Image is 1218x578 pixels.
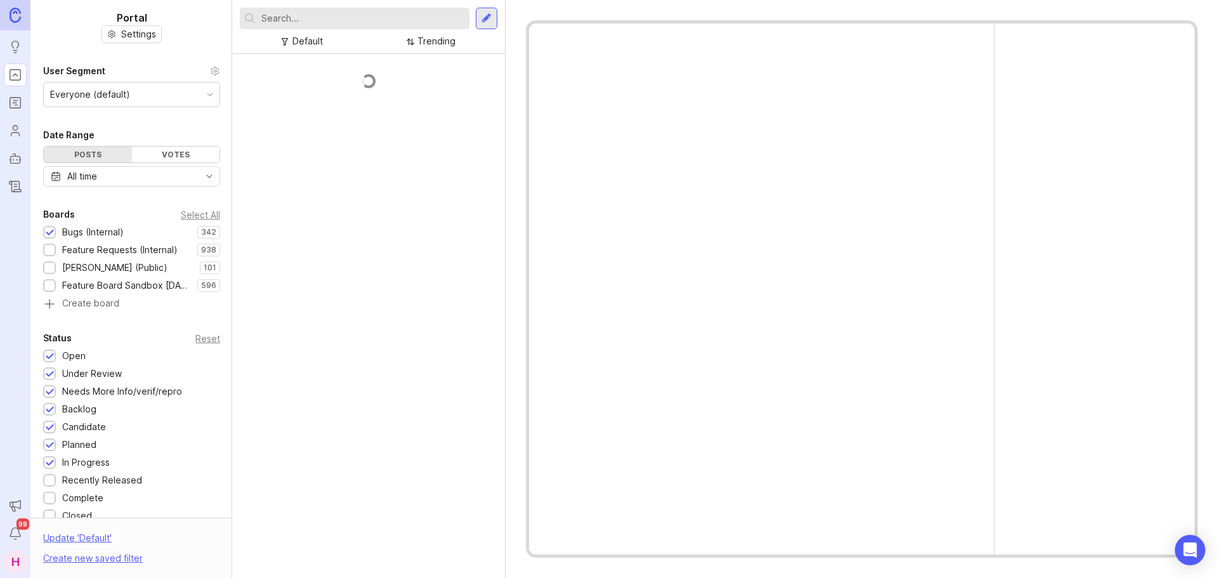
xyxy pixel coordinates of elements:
h1: Portal [117,10,147,25]
div: Votes [132,147,220,162]
a: Users [4,119,27,142]
div: Under Review [62,367,122,381]
div: User Segment [43,63,105,79]
img: Canny Home [10,8,21,22]
div: Bugs (Internal) [62,225,124,239]
div: Reset [195,335,220,342]
div: Status [43,331,72,346]
div: Feature Requests (Internal) [62,243,178,257]
svg: toggle icon [199,171,219,181]
div: Create new saved filter [43,551,143,565]
div: Needs More Info/verif/repro [62,384,182,398]
div: Trending [417,34,455,48]
p: 101 [204,263,216,273]
button: Settings [101,25,162,43]
p: 596 [201,280,216,291]
a: Changelog [4,175,27,198]
span: 99 [16,518,29,530]
div: Date Range [43,128,95,143]
a: Autopilot [4,147,27,170]
div: Backlog [62,402,96,416]
button: H [4,550,27,573]
div: Everyone (default) [50,88,130,102]
div: Open [62,349,86,363]
div: Feature Board Sandbox [DATE] [62,279,191,292]
a: Portal [4,63,27,86]
div: Candidate [62,420,106,434]
div: Planned [62,438,96,452]
div: Default [292,34,323,48]
div: In Progress [62,456,110,470]
div: Complete [62,491,103,505]
div: Posts [44,147,132,162]
span: Settings [121,28,156,41]
input: Search... [261,11,464,25]
p: 342 [201,227,216,237]
a: Roadmaps [4,91,27,114]
div: All time [67,169,97,183]
a: Create board [43,299,220,310]
div: Update ' Default ' [43,531,112,551]
div: Recently Released [62,473,142,487]
p: 938 [201,245,216,255]
div: Select All [181,211,220,218]
div: [PERSON_NAME] (Public) [62,261,167,275]
div: Open Intercom Messenger [1175,535,1205,565]
div: Closed [62,509,92,523]
button: Notifications [4,522,27,545]
a: Ideas [4,36,27,58]
button: Announcements [4,494,27,517]
div: Boards [43,207,75,222]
